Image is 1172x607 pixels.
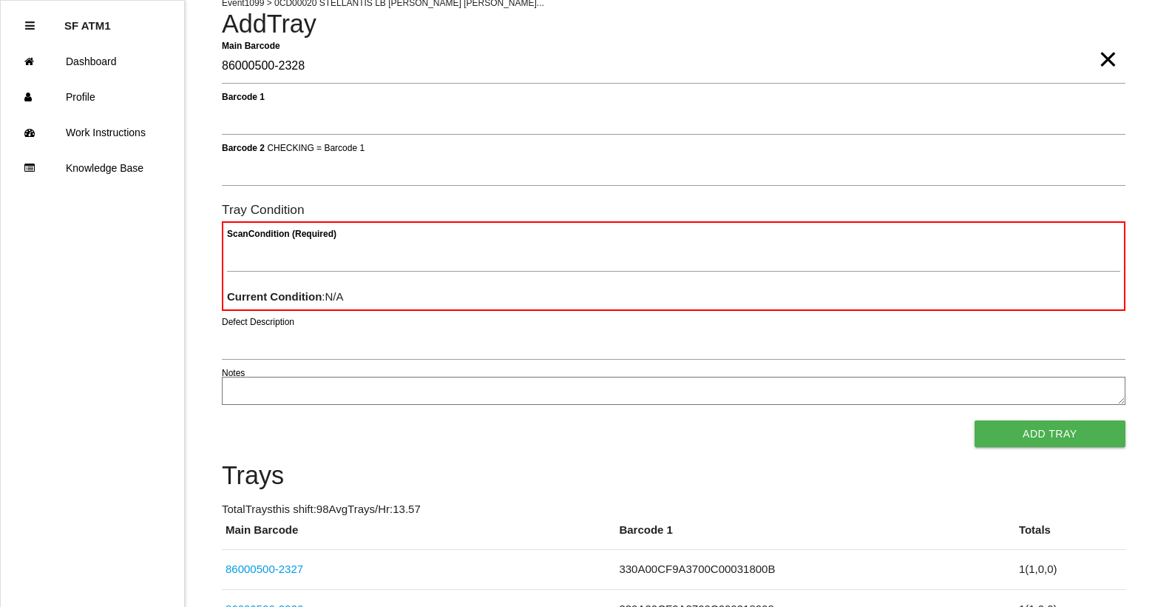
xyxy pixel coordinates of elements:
[1098,30,1117,59] span: Clear Input
[222,501,1125,518] p: Total Trays this shift: 98 Avg Trays /Hr: 13.57
[222,91,265,101] b: Barcode 1
[975,420,1125,447] button: Add Tray
[227,290,344,303] span: : N/A
[222,50,1125,84] input: Required
[222,462,1125,490] h4: Trays
[25,8,35,44] div: Close
[615,550,1015,590] td: 330A00CF9A3700C00031800B
[227,229,336,239] b: Scan Condition (Required)
[222,366,245,380] label: Notes
[222,315,294,329] label: Defect Description
[1015,550,1125,590] td: 1 ( 1 , 0 , 0 )
[222,10,1125,38] h4: Add Tray
[1,150,184,186] a: Knowledge Base
[1015,522,1125,550] th: Totals
[226,563,303,575] a: 86000500-2327
[1,79,184,115] a: Profile
[222,203,1125,217] h6: Tray Condition
[615,522,1015,550] th: Barcode 1
[222,40,280,50] b: Main Barcode
[222,522,615,550] th: Main Barcode
[267,142,365,152] span: CHECKING = Barcode 1
[1,115,184,150] a: Work Instructions
[222,142,265,152] b: Barcode 2
[227,290,322,303] b: Current Condition
[64,8,111,32] p: SF ATM1
[1,44,184,79] a: Dashboard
